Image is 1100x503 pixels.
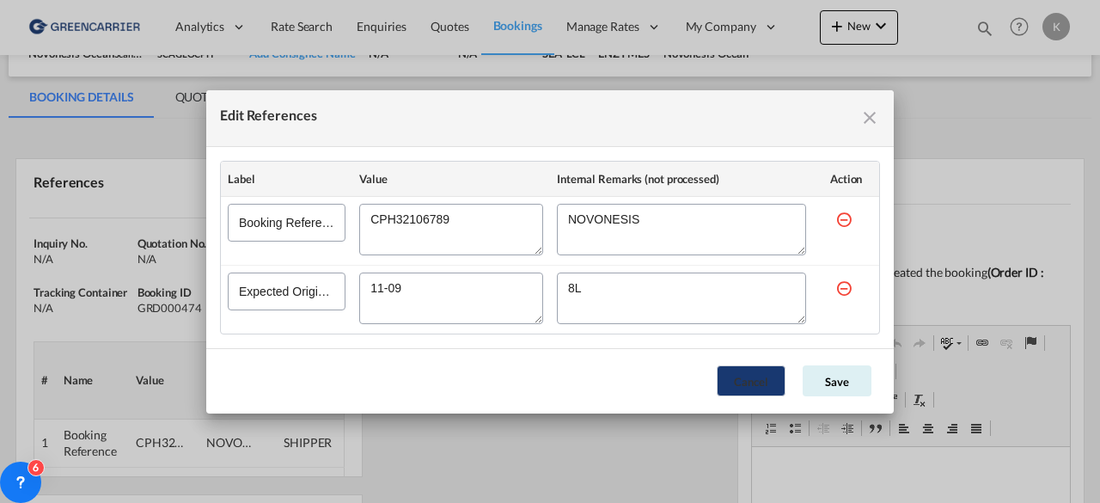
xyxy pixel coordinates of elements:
[17,17,301,35] body: Editor, editor12
[206,90,894,414] md-dialog: Edit References
[228,273,345,310] input: Expected Origin Ready Date
[813,162,879,197] th: Action
[859,107,880,128] md-icon: icon-close fg-AAA8AD cursor
[228,204,345,242] input: Booking Reference
[220,104,317,132] div: Edit References
[550,162,813,197] th: Internal Remarks (not processed)
[717,365,785,396] button: Cancel
[835,211,852,228] md-icon: icon-minus-circle-outline red-400-fg s20 cursor mr-5
[352,162,550,197] th: Value
[835,279,852,297] md-icon: icon-minus-circle-outline red-400-fg s20 cursor mr-5
[221,162,352,197] th: Label
[803,365,871,396] button: Save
